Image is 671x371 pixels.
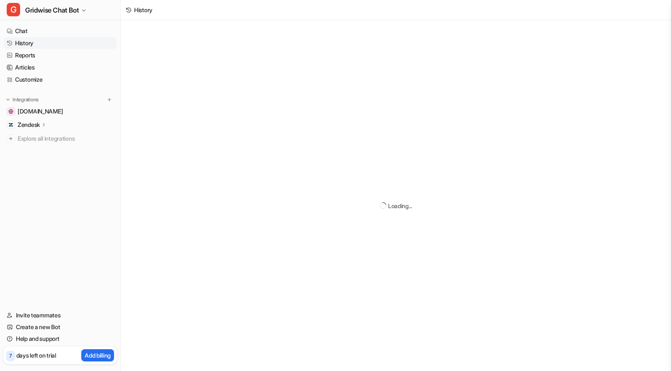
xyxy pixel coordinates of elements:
[18,132,114,145] span: Explore all integrations
[388,201,412,210] div: Loading...
[16,351,56,360] p: days left on trial
[81,349,114,361] button: Add billing
[85,351,111,360] p: Add billing
[7,134,15,143] img: explore all integrations
[5,97,11,103] img: expand menu
[13,96,39,103] p: Integrations
[106,97,112,103] img: menu_add.svg
[3,62,117,73] a: Articles
[25,4,79,16] span: Gridwise Chat Bot
[3,95,41,104] button: Integrations
[7,3,20,16] span: G
[3,309,117,321] a: Invite teammates
[134,5,153,14] div: History
[18,107,63,116] span: [DOMAIN_NAME]
[3,333,117,345] a: Help and support
[3,74,117,85] a: Customize
[3,133,117,144] a: Explore all integrations
[3,25,117,37] a: Chat
[18,121,40,129] p: Zendesk
[9,352,12,360] p: 7
[3,106,117,117] a: gridwise.io[DOMAIN_NAME]
[3,37,117,49] a: History
[8,109,13,114] img: gridwise.io
[3,321,117,333] a: Create a new Bot
[3,49,117,61] a: Reports
[8,122,13,127] img: Zendesk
